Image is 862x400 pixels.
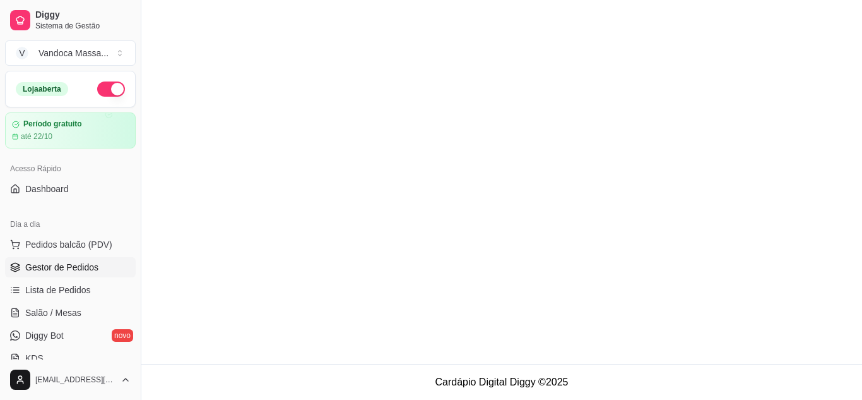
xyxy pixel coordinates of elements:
div: Vandoca Massa ... [38,47,109,59]
span: V [16,47,28,59]
span: Dashboard [25,183,69,195]
span: Pedidos balcão (PDV) [25,238,112,251]
div: Acesso Rápido [5,159,136,179]
span: Diggy [35,9,131,21]
span: Salão / Mesas [25,306,81,319]
span: KDS [25,352,44,365]
a: DiggySistema de Gestão [5,5,136,35]
a: Dashboard [5,179,136,199]
a: Lista de Pedidos [5,280,136,300]
button: Select a team [5,40,136,66]
a: Diggy Botnovo [5,325,136,346]
a: KDS [5,348,136,368]
span: Gestor de Pedidos [25,261,98,274]
span: Lista de Pedidos [25,284,91,296]
span: [EMAIL_ADDRESS][DOMAIN_NAME] [35,375,115,385]
div: Dia a dia [5,214,136,234]
div: Loja aberta [16,82,68,96]
span: Diggy Bot [25,329,64,342]
a: Salão / Mesas [5,303,136,323]
article: Período gratuito [23,119,82,129]
span: Sistema de Gestão [35,21,131,31]
article: até 22/10 [21,131,52,142]
button: [EMAIL_ADDRESS][DOMAIN_NAME] [5,365,136,395]
button: Pedidos balcão (PDV) [5,234,136,255]
button: Alterar Status [97,82,125,97]
footer: Cardápio Digital Diggy © 2025 [141,364,862,400]
a: Gestor de Pedidos [5,257,136,277]
a: Período gratuitoaté 22/10 [5,112,136,148]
